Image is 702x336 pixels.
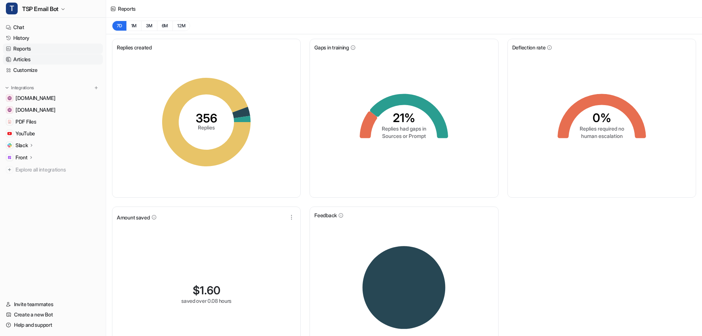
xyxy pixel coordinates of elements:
[12,59,115,88] div: You’ll get replies here and in your email: ✉️
[94,85,99,90] img: menu_add.svg
[129,3,143,16] div: Close
[512,44,546,51] span: Deflection rate
[7,143,12,148] img: Slack
[6,124,142,221] div: admin@twostrokeperformance.com.au says…
[12,112,77,117] div: Operator • AI Agent • 2m ago
[56,7,72,13] h1: eesel
[23,242,29,247] button: Emoji picker
[7,96,12,100] img: www.tsp-erm.com
[7,131,12,136] img: YouTube
[5,3,19,17] button: go back
[3,22,103,32] a: Chat
[15,118,36,125] span: PDF Files
[3,93,103,103] a: www.tsp-erm.com[DOMAIN_NAME]
[6,3,18,14] span: T
[35,242,41,247] button: Gif picker
[3,320,103,330] a: Help and support
[382,133,426,139] tspan: Sources or Prompt
[32,30,136,45] div: For emails it should be using do_not_reply, it is now printing this?
[7,108,12,112] img: www.twostrokeperformance.com.au
[15,106,55,114] span: [DOMAIN_NAME]
[6,55,121,111] div: You’ll get replies here and in your email:✉️[EMAIL_ADDRESS][DOMAIN_NAME]Our usual reply time🕒unde...
[32,186,136,208] div: Actually I think this may have to do with your side, even the bot is giving me answers in script:
[3,105,103,115] a: www.twostrokeperformance.com.au[DOMAIN_NAME]
[12,75,70,88] b: [EMAIL_ADDRESS][DOMAIN_NAME]
[157,21,173,31] button: 6M
[6,226,141,239] textarea: Message…
[47,242,53,247] button: Start recording
[117,214,150,221] span: Amount saved
[196,111,217,125] tspan: 356
[22,4,59,14] span: TSP Email Bot
[172,21,190,31] button: 12M
[382,125,426,132] tspan: Replies had gaps in
[200,284,220,297] span: 1.60
[12,92,115,107] div: Our usual reply time 🕒
[21,4,33,16] img: Profile image for eesel
[112,21,126,31] button: 7D
[27,124,142,212] div: Actually I think this may have to do with your side, even the bot is giving me answers in script:
[7,155,12,160] img: Front
[15,94,55,102] span: [DOMAIN_NAME]
[15,154,28,161] p: Front
[126,21,142,31] button: 1M
[181,297,231,305] div: saved over 0.08 hours
[7,119,12,124] img: PDF Files
[141,21,157,31] button: 3M
[3,54,103,65] a: Articles
[15,164,100,176] span: Explore all integrations
[4,85,10,90] img: expand menu
[3,164,103,175] a: Explore all integrations
[3,65,103,75] a: Customize
[118,5,136,13] div: Reports
[581,133,622,139] tspan: human escalation
[6,55,142,124] div: Operator says…
[314,211,337,219] span: Feedback
[3,309,103,320] a: Create a new Bot
[15,130,35,137] span: YouTube
[15,142,28,149] p: Slack
[393,111,415,125] tspan: 21%
[3,44,103,54] a: Reports
[6,166,13,173] img: explore all integrations
[314,44,349,51] span: Gaps in training
[117,44,152,51] span: Replies created
[3,299,103,309] a: Invite teammates
[3,117,103,127] a: PDF FilesPDF Files
[11,242,17,247] button: Upload attachment
[3,33,103,43] a: History
[3,84,36,91] button: Integrations
[11,85,34,91] p: Integrations
[198,124,215,131] tspan: Replies
[18,100,62,105] b: under 12 hours
[42,4,53,16] img: Profile image for Katelin
[193,284,220,297] div: $
[115,3,129,17] button: Home
[126,239,138,250] button: Send a message…
[592,111,611,125] tspan: 0%
[31,4,43,16] img: Profile image for Amogh
[579,125,624,132] tspan: Replies required no
[3,128,103,139] a: YouTubeYouTube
